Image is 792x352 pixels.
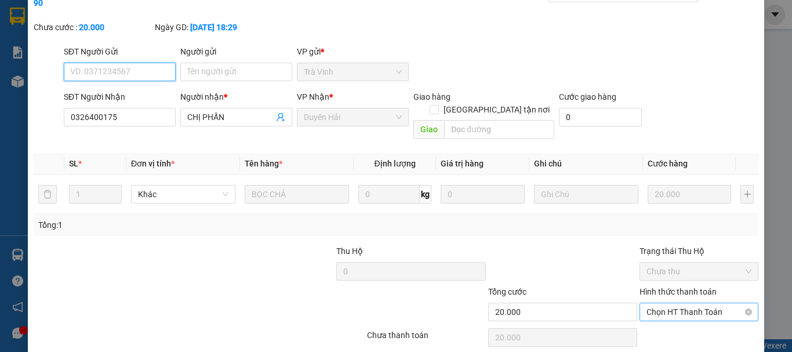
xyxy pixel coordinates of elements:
[64,90,176,103] div: SĐT Người Nhận
[245,159,282,168] span: Tên hàng
[640,245,758,257] div: Trạng thái Thu Hộ
[559,92,616,101] label: Cước giao hàng
[180,45,292,58] div: Người gửi
[34,21,152,34] div: Chưa cước :
[646,303,751,321] span: Chọn HT Thanh Toán
[155,21,274,34] div: Ngày GD:
[38,185,57,204] button: delete
[444,120,554,139] input: Dọc đường
[336,246,363,256] span: Thu Hộ
[534,185,638,204] input: Ghi Chú
[413,120,444,139] span: Giao
[559,108,642,126] input: Cước giao hàng
[488,287,526,296] span: Tổng cước
[138,186,228,203] span: Khác
[69,159,78,168] span: SL
[245,185,349,204] input: VD: Bàn, Ghế
[297,45,409,58] div: VP gửi
[374,159,415,168] span: Định lượng
[441,185,524,204] input: 0
[420,185,431,204] span: kg
[79,23,104,32] b: 20.000
[190,23,237,32] b: [DATE] 18:29
[64,45,176,58] div: SĐT Người Gửi
[640,287,717,296] label: Hình thức thanh toán
[745,309,752,315] span: close-circle
[180,90,292,103] div: Người nhận
[441,159,484,168] span: Giá trị hàng
[646,263,751,280] span: Chưa thu
[38,219,307,231] div: Tổng: 1
[304,108,402,126] span: Duyên Hải
[529,153,643,175] th: Ghi chú
[648,185,731,204] input: 0
[131,159,175,168] span: Đơn vị tính
[297,92,329,101] span: VP Nhận
[304,63,402,81] span: Trà Vinh
[276,113,285,122] span: user-add
[439,103,554,116] span: [GEOGRAPHIC_DATA] tận nơi
[366,329,487,349] div: Chưa thanh toán
[648,159,688,168] span: Cước hàng
[740,185,754,204] button: plus
[413,92,451,101] span: Giao hàng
